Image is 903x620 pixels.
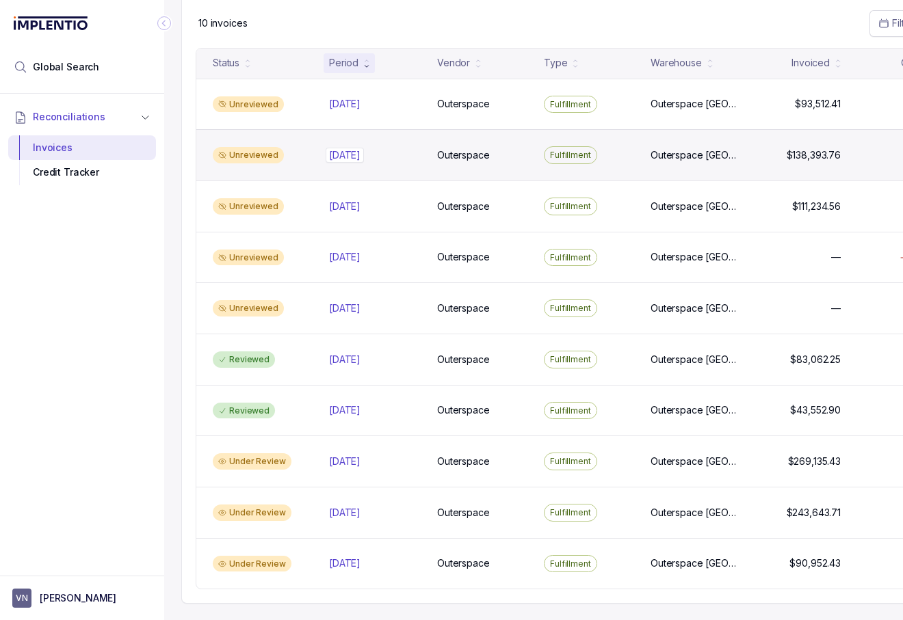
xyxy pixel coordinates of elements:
[437,56,470,70] div: Vendor
[651,506,737,520] p: Outerspace [GEOGRAPHIC_DATA]
[651,556,737,570] p: Outerspace [GEOGRAPHIC_DATA]
[329,200,361,213] p: [DATE]
[437,301,490,315] p: Outerspace
[437,200,490,213] p: Outerspace
[213,403,275,419] div: Reviewed
[651,301,737,315] p: Outerspace [GEOGRAPHIC_DATA]
[651,455,737,468] p: Outerspace [GEOGRAPHIC_DATA]
[329,250,361,264] p: [DATE]
[213,556,291,572] div: Under Review
[40,591,116,605] p: [PERSON_NAME]
[213,351,275,368] div: Reviewed
[12,589,31,608] span: User initials
[213,198,284,215] div: Unreviewed
[787,506,841,520] p: $243,643.71
[550,98,591,111] p: Fulfillment
[213,453,291,470] div: Under Review
[790,403,841,417] p: $43,552.90
[329,301,361,315] p: [DATE]
[437,353,490,366] p: Outerspace
[437,250,490,264] p: Outerspace
[437,148,490,162] p: Outerspace
[550,251,591,265] p: Fulfillment
[326,148,364,163] p: [DATE]
[213,300,284,316] div: Unreviewed
[213,147,284,163] div: Unreviewed
[550,200,591,213] p: Fulfillment
[8,133,156,188] div: Reconciliations
[651,353,737,366] p: Outerspace [GEOGRAPHIC_DATA]
[19,135,145,160] div: Invoices
[550,404,591,418] p: Fulfillment
[788,455,841,468] p: $269,135.43
[790,353,841,366] p: $83,062.25
[651,56,702,70] div: Warehouse
[651,250,737,264] p: Outerspace [GEOGRAPHIC_DATA]
[795,97,841,111] p: $93,512.41
[787,148,841,162] p: $138,393.76
[550,506,591,520] p: Fulfillment
[550,148,591,162] p: Fulfillment
[156,15,172,31] div: Collapse Icon
[791,56,830,70] div: Invoiced
[831,301,841,315] p: —
[213,96,284,113] div: Unreviewed
[550,301,591,315] p: Fulfillment
[831,250,841,264] p: —
[329,556,361,570] p: [DATE]
[550,353,591,366] p: Fulfillment
[329,56,358,70] div: Period
[198,16,247,30] p: 10 invoices
[651,403,737,417] p: Outerspace [GEOGRAPHIC_DATA]
[213,56,239,70] div: Status
[329,353,361,366] p: [DATE]
[19,160,145,185] div: Credit Tracker
[437,556,490,570] p: Outerspace
[33,60,99,74] span: Global Search
[550,455,591,468] p: Fulfillment
[789,556,841,570] p: $90,952.43
[329,506,361,520] p: [DATE]
[437,506,490,520] p: Outerspace
[437,97,490,111] p: Outerspace
[329,455,361,468] p: [DATE]
[12,589,152,608] button: User initials[PERSON_NAME]
[544,56,567,70] div: Type
[198,16,247,30] div: Remaining page entries
[437,455,490,468] p: Outerspace
[437,403,490,417] p: Outerspace
[33,110,105,124] span: Reconciliations
[329,403,361,417] p: [DATE]
[8,102,156,132] button: Reconciliations
[651,97,737,111] p: Outerspace [GEOGRAPHIC_DATA]
[651,200,737,213] p: Outerspace [GEOGRAPHIC_DATA]
[329,97,361,111] p: [DATE]
[213,250,284,266] div: Unreviewed
[651,148,737,162] p: Outerspace [GEOGRAPHIC_DATA]
[550,557,591,571] p: Fulfillment
[792,200,841,213] p: $111,234.56
[213,504,291,521] div: Under Review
